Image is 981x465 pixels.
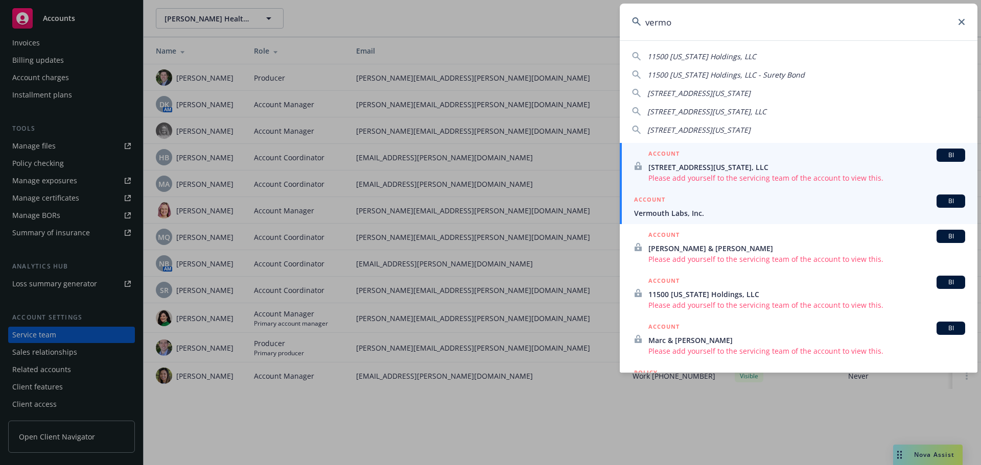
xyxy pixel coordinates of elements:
a: ACCOUNTBI[STREET_ADDRESS][US_STATE], LLCPlease add yourself to the servicing team of the account ... [620,143,977,189]
a: POLICY [620,362,977,406]
span: 11500 [US_STATE] Holdings, LLC - Surety Bond [647,70,805,80]
span: [STREET_ADDRESS][US_STATE], LLC [648,162,965,173]
h5: ACCOUNT [648,149,680,161]
span: [STREET_ADDRESS][US_STATE] [647,125,751,135]
span: Please add yourself to the servicing team of the account to view this. [648,346,965,356]
span: [STREET_ADDRESS][US_STATE], LLC [647,107,766,116]
span: Marc & [PERSON_NAME] [648,335,965,346]
a: ACCOUNTBIVermouth Labs, Inc. [620,189,977,224]
span: Please add yourself to the servicing team of the account to view this. [648,254,965,264]
span: [PERSON_NAME] & [PERSON_NAME] [648,243,965,254]
span: BI [941,278,961,287]
h5: ACCOUNT [648,322,680,334]
span: BI [941,151,961,160]
span: 11500 [US_STATE] Holdings, LLC [647,52,756,61]
a: ACCOUNTBI11500 [US_STATE] Holdings, LLCPlease add yourself to the servicing team of the account t... [620,270,977,316]
span: [STREET_ADDRESS][US_STATE] [647,88,751,98]
input: Search... [620,4,977,40]
span: Please add yourself to the servicing team of the account to view this. [648,300,965,310]
h5: ACCOUNT [648,230,680,242]
a: ACCOUNTBIMarc & [PERSON_NAME]Please add yourself to the servicing team of the account to view this. [620,316,977,362]
span: BI [941,232,961,241]
h5: ACCOUNT [634,194,665,207]
span: 11500 [US_STATE] Holdings, LLC [648,289,965,300]
h5: ACCOUNT [648,276,680,288]
a: ACCOUNTBI[PERSON_NAME] & [PERSON_NAME]Please add yourself to the servicing team of the account to... [620,224,977,270]
span: BI [941,324,961,333]
span: Vermouth Labs, Inc. [634,208,965,218]
span: Please add yourself to the servicing team of the account to view this. [648,173,965,183]
span: BI [941,197,961,206]
h5: POLICY [634,368,658,378]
